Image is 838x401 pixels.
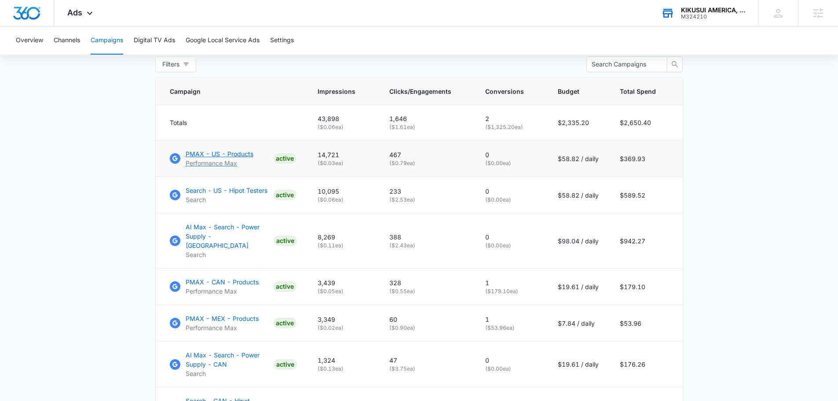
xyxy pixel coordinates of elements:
p: AI Max - Search - Power Supply - [GEOGRAPHIC_DATA] [186,222,270,250]
p: ( $179.10 ea) [485,287,537,295]
p: 47 [389,356,464,365]
p: ( $0.06 ea) [318,196,368,204]
a: Google AdsSearch - US - Hipot TestersSearchACTIVE [170,186,296,204]
td: $589.52 [609,177,683,213]
button: Google Local Service Ads [186,26,260,55]
p: 10,095 [318,187,368,196]
img: Google Ads [170,235,180,246]
p: 1 [485,278,537,287]
p: $98.04 / daily [558,236,599,246]
p: 43,898 [318,114,368,123]
a: Google AdsPMAX - MEX - ProductsPerformance MaxACTIVE [170,314,296,332]
a: Google AdsAI Max - Search - Power Supply - [GEOGRAPHIC_DATA]SearchACTIVE [170,222,296,259]
p: ( $2.43 ea) [389,242,464,250]
p: 0 [485,232,537,242]
p: 1,646 [389,114,464,123]
p: $2,335.20 [558,118,599,127]
p: ( $0.02 ea) [318,324,368,332]
p: ( $0.06 ea) [318,123,368,131]
p: AI Max - Search - Power Supply - CAN [186,350,270,369]
span: Total Spend [620,87,656,96]
p: 467 [389,150,464,159]
button: Settings [270,26,294,55]
span: Campaign [170,87,284,96]
p: 2 [485,114,537,123]
p: $58.82 / daily [558,191,599,200]
p: Search - US - Hipot Testers [186,186,267,195]
div: ACTIVE [273,281,296,292]
div: ACTIVE [273,318,296,328]
img: Google Ads [170,190,180,200]
img: Google Ads [170,359,180,370]
td: $53.96 [609,305,683,342]
p: 0 [485,356,537,365]
input: Search Campaigns [592,59,655,69]
div: Totals [170,118,296,127]
a: Google AdsPMAX - CAN - ProductsPerformance MaxACTIVE [170,277,296,296]
button: Channels [54,26,80,55]
p: ( $0.05 ea) [318,287,368,295]
div: ACTIVE [274,359,297,370]
p: 1,324 [318,356,368,365]
span: Conversions [485,87,524,96]
p: 0 [485,187,537,196]
p: 0 [485,150,537,159]
p: ( $0.55 ea) [389,287,464,295]
p: PMAX - MEX - Products [186,314,259,323]
img: Google Ads [170,318,180,328]
p: ( $1,325.20 ea) [485,123,537,131]
td: $942.27 [609,213,683,269]
p: ( $53.96 ea) [485,324,537,332]
button: Filters [155,56,196,72]
div: ACTIVE [273,153,296,164]
div: ACTIVE [273,190,296,200]
span: Clicks/Engagements [389,87,451,96]
td: $176.26 [609,342,683,387]
p: Performance Max [186,323,259,332]
p: Search [186,250,270,259]
div: ACTIVE [274,235,297,246]
a: Google AdsPMAX - US - ProductsPerformance MaxACTIVE [170,149,296,168]
button: Overview [16,26,43,55]
p: Performance Max [186,287,259,296]
button: search [667,56,683,72]
span: search [667,61,682,68]
p: 14,721 [318,150,368,159]
p: ( $0.79 ea) [389,159,464,167]
span: Impressions [318,87,355,96]
p: 233 [389,187,464,196]
p: 60 [389,315,464,324]
p: ( $0.90 ea) [389,324,464,332]
p: ( $0.00 ea) [485,242,537,250]
p: ( $2.53 ea) [389,196,464,204]
p: ( $0.11 ea) [318,242,368,250]
button: Digital TV Ads [134,26,175,55]
span: Ads [67,8,82,17]
p: Search [186,195,267,204]
p: ( $0.00 ea) [485,159,537,167]
div: account name [681,7,745,14]
img: Google Ads [170,281,180,292]
td: $2,650.40 [609,105,683,140]
p: 388 [389,232,464,242]
p: $58.82 / daily [558,154,599,163]
p: 8,269 [318,232,368,242]
p: ( $3.75 ea) [389,365,464,373]
span: Filters [162,59,179,69]
img: Google Ads [170,153,180,164]
a: Google AdsAI Max - Search - Power Supply - CANSearchACTIVE [170,350,296,378]
p: PMAX - US - Products [186,149,253,158]
p: $19.61 / daily [558,282,599,291]
p: ( $1.61 ea) [389,123,464,131]
p: 1 [485,315,537,324]
p: $19.61 / daily [558,360,599,369]
p: 3,349 [318,315,368,324]
p: ( $0.00 ea) [485,365,537,373]
td: $179.10 [609,269,683,305]
p: 3,439 [318,278,368,287]
button: Campaigns [91,26,123,55]
p: PMAX - CAN - Products [186,277,259,287]
p: ( $0.00 ea) [485,196,537,204]
p: Search [186,369,270,378]
p: ( $0.03 ea) [318,159,368,167]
